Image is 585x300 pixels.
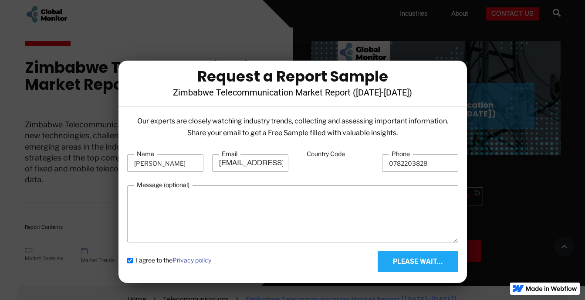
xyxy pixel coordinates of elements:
[136,256,211,265] span: I agree to the
[172,256,211,264] a: Privacy policy
[382,154,458,172] input: (201) 555-0123
[134,181,193,189] label: Message (optional)
[219,150,240,158] label: Email
[132,69,454,83] div: Request a Report Sample
[378,251,458,272] input: Please wait...
[127,115,458,139] p: Our experts are closely watching industry trends, collecting and assessing important information....
[526,286,577,291] img: Made in Webflow
[134,150,157,158] label: Name
[127,154,203,172] input: Enter your name
[304,150,348,158] label: Country Code
[212,154,288,172] input: Enter your email
[132,88,454,97] h4: Zimbabwe Telecommunication Market Report ([DATE]-[DATE])
[127,258,133,263] input: I agree to thePrivacy policy
[389,150,413,158] label: Phone
[127,150,458,272] form: Email Form-Report Page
